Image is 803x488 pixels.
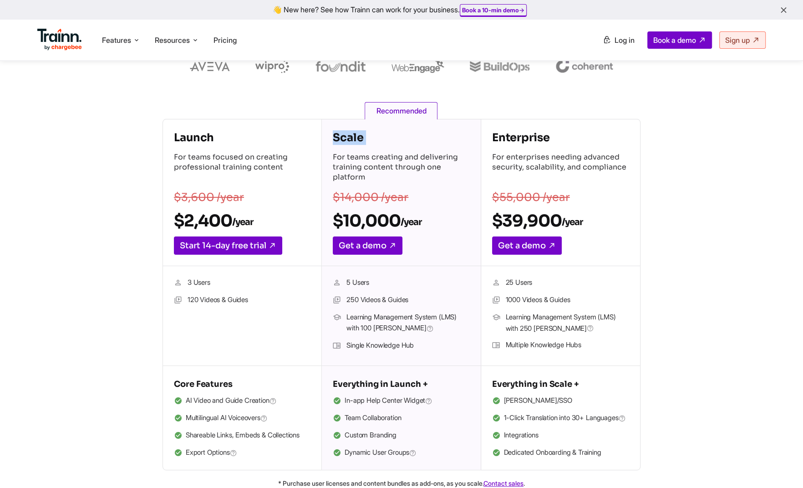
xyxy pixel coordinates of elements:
span: Multilingual AI Voiceovers [186,412,268,424]
h2: $39,900 [492,211,629,231]
p: For enterprises needing advanced security, scalability, and compliance [492,152,629,184]
li: Single Knowledge Hub [333,340,469,352]
li: 25 Users [492,277,629,289]
span: Recommended [365,102,437,119]
h2: $10,000 [333,211,469,231]
li: Team Collaboration [333,412,469,424]
a: Pricing [213,36,237,45]
p: For teams focused on creating professional training content [174,152,310,184]
span: Learning Management System (LMS) with 100 [PERSON_NAME] [346,312,469,334]
b: Book a 10-min demo [462,6,519,14]
a: Book a demo [647,31,712,49]
span: Features [102,35,131,45]
li: 3 Users [174,277,310,289]
span: Sign up [725,36,750,45]
span: In-app Help Center Widget [345,395,432,407]
p: For teams creating and delivering training content through one platform [333,152,469,184]
span: AI Video and Guide Creation [186,395,277,407]
li: Integrations [492,430,629,442]
h5: Core Features [174,377,310,391]
a: Get a demo [333,236,402,255]
h4: Scale [333,130,469,145]
span: Book a demo [653,36,696,45]
span: Dynamic User Groups [345,447,417,459]
a: Sign up [719,31,766,49]
h4: Enterprise [492,130,629,145]
a: Log in [597,32,640,48]
s: $3,600 /year [174,190,244,204]
s: $14,000 /year [333,190,408,204]
sub: /year [401,216,422,228]
iframe: Chat Widget [757,444,803,488]
img: foundit logo [315,61,366,72]
span: Log in [615,36,635,45]
div: 👋 New here? See how Trainn can work for your business. [5,5,798,14]
span: Export Options [186,447,237,459]
img: wipro logo [255,60,290,73]
h2: $2,400 [174,211,310,231]
li: Shareable Links, Embeds & Collections [174,430,310,442]
sub: /year [232,216,253,228]
h5: Everything in Scale + [492,377,629,391]
s: $55,000 /year [492,190,570,204]
span: Resources [155,35,190,45]
h5: Everything in Launch + [333,377,469,391]
li: 120 Videos & Guides [174,294,310,306]
span: Learning Management System (LMS) with 250 [PERSON_NAME] [505,312,629,334]
li: Multiple Knowledge Hubs [492,339,629,351]
a: Get a demo [492,236,562,255]
a: Contact sales [483,479,523,487]
li: 1000 Videos & Guides [492,294,629,306]
img: Trainn Logo [37,29,82,51]
h4: Launch [174,130,310,145]
li: Custom Branding [333,430,469,442]
a: Start 14-day free trial [174,236,282,255]
img: aveva logo [190,62,230,71]
li: Dedicated Onboarding & Training [492,447,629,459]
img: webengage logo [391,60,444,73]
img: coherent logo [555,60,613,73]
li: 5 Users [333,277,469,289]
li: 250 Videos & Guides [333,294,469,306]
sub: /year [562,216,583,228]
li: [PERSON_NAME]/SSO [492,395,629,407]
a: Book a 10-min demo→ [462,6,524,14]
span: 1-Click Translation into 30+ Languages [503,412,625,424]
img: buildops logo [470,61,529,72]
